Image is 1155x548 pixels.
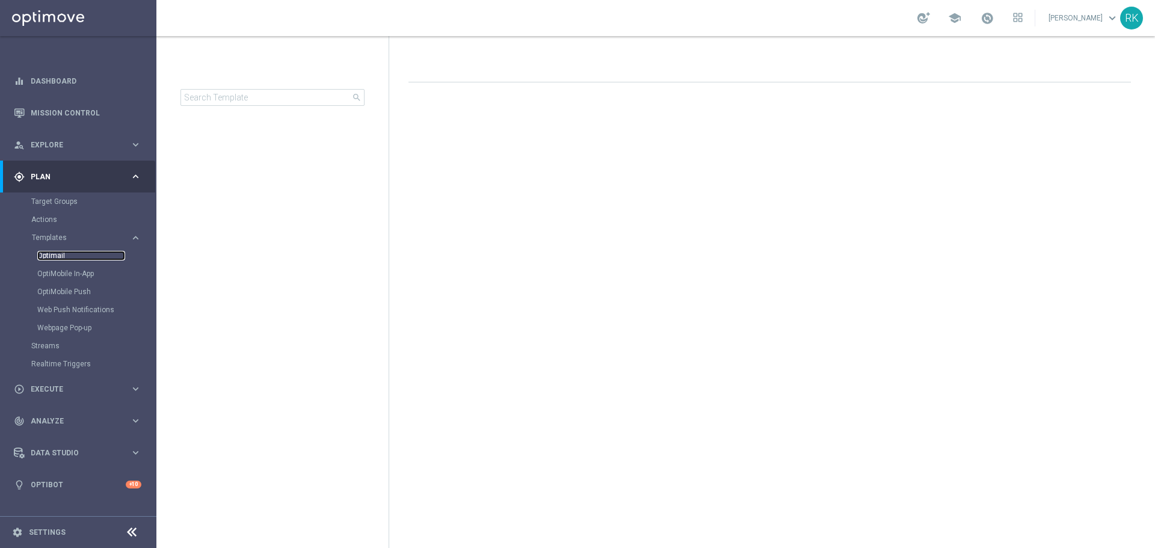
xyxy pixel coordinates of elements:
[31,229,155,337] div: Templates
[13,76,142,86] button: equalizer Dashboard
[37,287,125,297] a: OptiMobile Push
[31,215,125,224] a: Actions
[31,355,155,373] div: Realtime Triggers
[31,341,125,351] a: Streams
[1106,11,1119,25] span: keyboard_arrow_down
[130,139,141,150] i: keyboard_arrow_right
[29,529,66,536] a: Settings
[1047,9,1120,27] a: [PERSON_NAME]keyboard_arrow_down
[37,269,125,279] a: OptiMobile In-App
[14,479,25,490] i: lightbulb
[31,197,125,206] a: Target Groups
[13,416,142,426] button: track_changes Analyze keyboard_arrow_right
[948,11,961,25] span: school
[37,265,155,283] div: OptiMobile In-App
[31,449,130,457] span: Data Studio
[14,97,141,129] div: Mission Control
[31,233,142,242] button: Templates keyboard_arrow_right
[37,247,155,265] div: Optimail
[14,384,130,395] div: Execute
[31,417,130,425] span: Analyze
[31,141,130,149] span: Explore
[14,171,130,182] div: Plan
[13,480,142,490] button: lightbulb Optibot +10
[37,305,125,315] a: Web Push Notifications
[130,383,141,395] i: keyboard_arrow_right
[12,527,23,538] i: settings
[32,234,118,241] span: Templates
[31,97,141,129] a: Mission Control
[37,251,125,260] a: Optimail
[37,319,155,337] div: Webpage Pop-up
[31,192,155,211] div: Target Groups
[14,448,130,458] div: Data Studio
[31,211,155,229] div: Actions
[14,140,130,150] div: Explore
[352,93,362,102] span: search
[130,447,141,458] i: keyboard_arrow_right
[14,416,25,426] i: track_changes
[31,359,125,369] a: Realtime Triggers
[14,384,25,395] i: play_circle_outline
[130,415,141,426] i: keyboard_arrow_right
[37,283,155,301] div: OptiMobile Push
[130,232,141,244] i: keyboard_arrow_right
[13,448,142,458] button: Data Studio keyboard_arrow_right
[31,386,130,393] span: Execute
[13,108,142,118] button: Mission Control
[31,65,141,97] a: Dashboard
[32,234,130,241] div: Templates
[37,301,155,319] div: Web Push Notifications
[37,323,125,333] a: Webpage Pop-up
[13,140,142,150] button: person_search Explore keyboard_arrow_right
[14,416,130,426] div: Analyze
[14,140,25,150] i: person_search
[14,76,25,87] i: equalizer
[14,469,141,500] div: Optibot
[1120,7,1143,29] div: RK
[14,171,25,182] i: gps_fixed
[14,65,141,97] div: Dashboard
[180,89,365,106] input: Search Template
[13,384,142,394] button: play_circle_outline Execute keyboard_arrow_right
[31,337,155,355] div: Streams
[126,481,141,488] div: +10
[130,171,141,182] i: keyboard_arrow_right
[31,469,126,500] a: Optibot
[13,172,142,182] button: gps_fixed Plan keyboard_arrow_right
[31,173,130,180] span: Plan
